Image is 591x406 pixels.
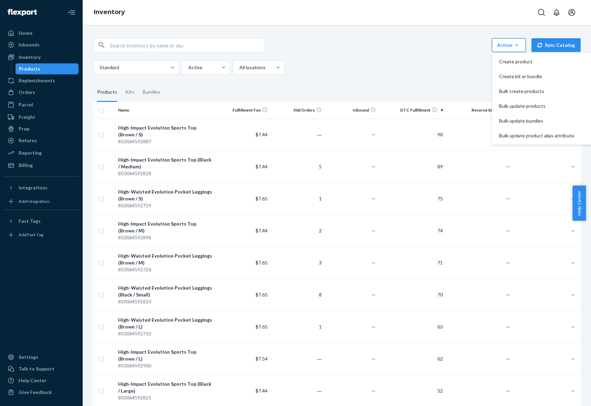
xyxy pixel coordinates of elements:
th: Fulfillment Fee [217,102,271,118]
td: 71 [379,247,446,279]
button: Sync Catalog [531,38,581,52]
span: — [506,260,510,266]
span: Create kit or bundle [499,74,574,79]
span: Bulk create products [499,89,574,94]
div: Home [19,30,32,37]
th: DTC Fulfillment [379,102,446,118]
div: High-Impact Evolution Sports Top (Brown / M) [118,220,214,234]
span: — [571,164,575,169]
span: $7.44 [256,228,268,233]
div: 850064592818 [118,170,214,177]
a: Talk to Support [4,363,79,374]
th: 30d Orders [270,102,324,118]
span: $7.44 [256,164,268,169]
a: Returns [4,135,79,146]
span: Bulk update products [499,104,574,108]
span: — [372,356,376,362]
a: Home [4,28,79,39]
td: 98 [379,118,446,150]
div: Orders [19,89,35,96]
span: $7.44 [256,388,268,394]
div: Products [97,83,117,102]
div: Add Fast Tag [19,232,43,238]
div: High-Waisted Evolution Pocket Leggings (Brown / M) [118,252,214,266]
th: Inbound [324,102,379,118]
button: Help Center [572,186,586,221]
td: 62 [379,343,446,375]
td: 1 [270,183,324,215]
div: Inbounds [19,41,40,48]
span: — [506,324,510,330]
div: Returns [19,137,37,144]
span: — [506,356,510,362]
button: Open notifications [550,6,563,19]
div: Prep [19,125,29,132]
button: Give Feedback [4,387,79,398]
td: 8 [270,279,324,311]
span: $7.65 [256,196,268,201]
div: Bundles [143,83,160,102]
span: — [506,228,510,233]
div: Add Integration [19,198,49,204]
td: 63 [379,311,446,343]
td: 75 [379,183,446,215]
div: High-Waisted Evolution Pocket Leggings (Black / Small) [118,284,214,298]
button: Fast Tags [4,216,79,227]
div: 850064592719 [118,202,214,209]
td: 89 [379,150,446,183]
span: $7.44 [256,132,268,137]
th: Reserve Storage [446,102,513,118]
div: 850064592894 [118,234,214,241]
td: 74 [379,215,446,247]
span: — [372,292,376,298]
span: — [506,196,510,201]
span: — [571,260,575,266]
button: ActionCreate productCreate kit or bundleBulk create productsBulk update productsBulk update bundl... [492,38,526,52]
a: Help Center [4,375,79,386]
div: High-Impact Evolution Sports Top (Brown / S) [118,124,214,138]
a: Inbounds [4,39,79,50]
span: — [571,388,575,394]
span: $7.65 [256,292,268,298]
a: Prep [4,123,79,134]
div: Reporting [19,149,42,156]
a: Orders [4,87,79,98]
div: 850064592610 [118,298,214,305]
span: — [372,388,376,394]
span: $7.54 [256,356,268,362]
div: Freight [19,114,35,121]
td: 2 [270,215,324,247]
button: Integrations [4,182,79,193]
a: Replenishments [4,75,79,86]
a: Inventory [94,8,125,16]
div: Billing [19,162,33,169]
div: Inventory [19,54,41,61]
div: Parcel [19,101,33,108]
div: High-Impact Evolution Sports Top (Brown / L) [118,348,214,362]
span: — [571,356,575,362]
div: Help Center [19,377,46,384]
a: Billing [4,160,79,171]
td: 1 [270,311,324,343]
span: Create product [499,59,574,64]
div: High-Waisted Evolution Pocket Leggings (Brown / L) [118,316,214,330]
div: 850064592900 [118,362,214,369]
div: 850064592887 [118,138,214,145]
span: — [372,164,376,169]
div: Give Feedback [19,389,52,396]
span: — [571,324,575,330]
div: Products [19,65,40,72]
span: — [506,164,510,169]
button: Open Search Box [535,6,548,19]
td: 5 [270,150,324,183]
span: $7.65 [256,260,268,266]
ol: breadcrumbs [88,2,131,22]
div: Settings [19,354,38,361]
a: Add Fast Tag [4,229,79,240]
img: Flexport logo [8,9,37,16]
td: 70 [379,279,446,311]
span: — [372,324,376,330]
